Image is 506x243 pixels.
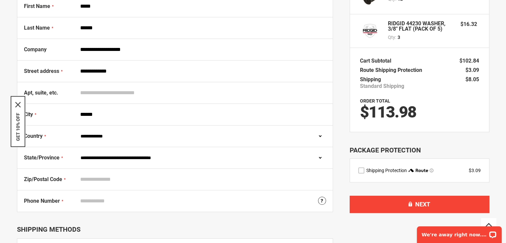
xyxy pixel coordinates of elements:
span: $16.32 [460,21,477,27]
button: Close [15,102,21,108]
div: $3.09 [469,167,481,174]
span: $102.84 [459,58,479,64]
button: Next [350,196,489,213]
span: Street address [24,68,59,74]
span: Last Name [24,25,50,31]
span: State/Province [24,154,60,161]
span: Zip/Postal Code [24,176,62,182]
span: 3 [398,34,400,41]
img: RIDGID 44230 WASHER, 3/8" FLAT (PACK OF 5) [360,21,380,41]
button: GET 10% OFF [15,113,21,141]
span: Phone Number [24,198,60,204]
strong: Order Total [360,98,390,104]
span: Shipping Protection [366,168,407,173]
span: Standard Shipping [360,83,404,90]
svg: close icon [15,102,21,108]
iframe: LiveChat chat widget [413,222,506,243]
th: Cart Subtotal [360,56,395,66]
span: City [24,111,33,118]
span: Company [24,46,47,53]
div: Shipping Methods [17,225,333,233]
span: First Name [24,3,50,9]
th: Route Shipping Protection [360,66,425,75]
span: $3.09 [465,67,479,73]
span: Shipping [360,76,381,83]
div: Package Protection [350,145,489,155]
span: Next [415,201,430,208]
div: route shipping protection selector element [358,167,481,174]
span: $113.98 [360,103,416,122]
span: $8.05 [465,76,479,83]
strong: RIDGID 44230 WASHER, 3/8" FLAT (PACK OF 5) [388,21,454,32]
span: Apt, suite, etc. [24,90,58,96]
span: Country [24,133,43,139]
span: Qty [388,35,395,40]
span: Learn more [429,168,433,172]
